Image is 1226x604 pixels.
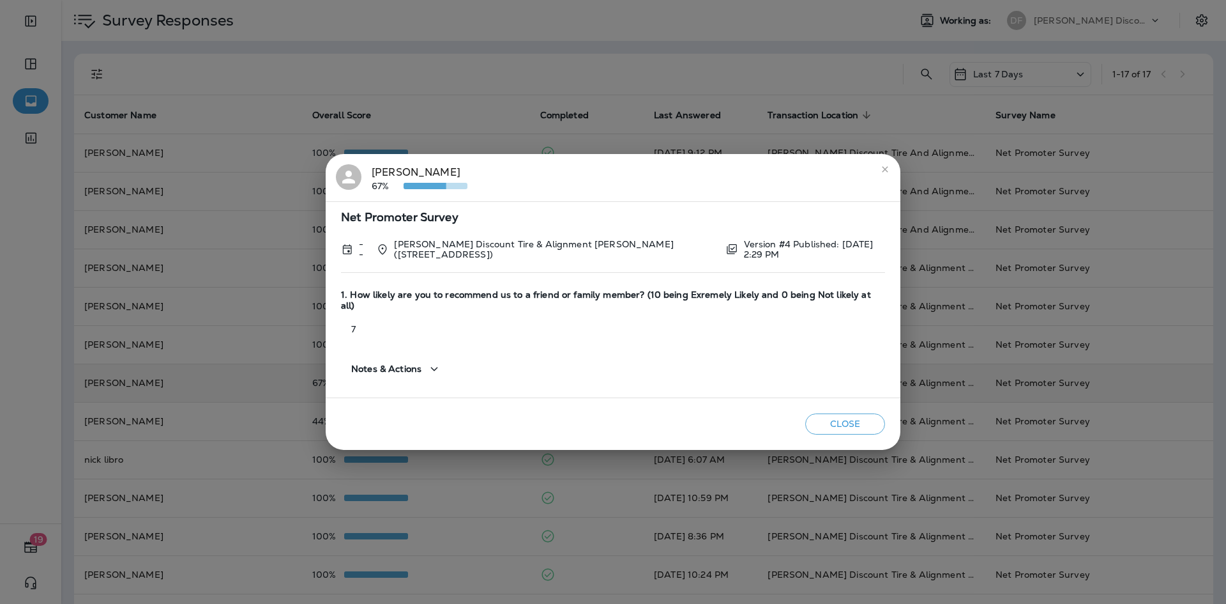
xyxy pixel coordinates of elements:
p: 7 [341,324,885,334]
div: [PERSON_NAME] [372,164,467,191]
span: 1. How likely are you to recommend us to a friend or family member? (10 being Exremely Likely and... [341,290,885,311]
p: 67% [372,181,404,191]
span: Notes & Actions [351,364,421,375]
button: Close [805,414,885,435]
p: Version #4 Published: [DATE] 2:29 PM [744,239,885,259]
button: close [875,159,895,180]
span: Net Promoter Survey [341,212,885,223]
p: [PERSON_NAME] Discount Tire & Alignment [PERSON_NAME] ([STREET_ADDRESS]) [394,239,715,259]
button: Notes & Actions [341,351,452,387]
p: -- [359,239,367,259]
